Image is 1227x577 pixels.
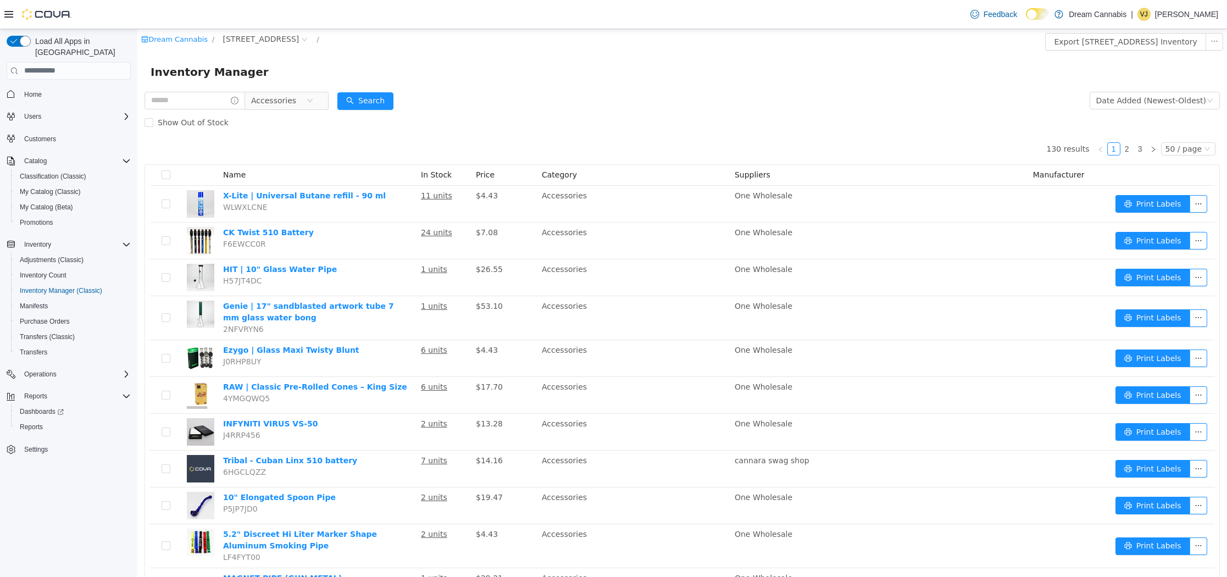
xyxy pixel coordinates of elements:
span: $26.55 [338,236,365,245]
a: INFYNITI VIRUS VS-50 [86,390,181,399]
span: Manifests [15,299,131,313]
button: My Catalog (Beta) [11,199,135,215]
span: Purchase Orders [15,315,131,328]
button: Home [2,86,135,102]
span: $7.08 [338,199,360,208]
div: Date Added (Newest-Oldest) [959,63,1069,80]
img: MAGNET PIPE (GUN METAL) hero shot [49,543,77,571]
p: | [1131,8,1133,21]
span: Reports [24,392,47,401]
i: icon: down [1067,116,1073,124]
button: icon: ellipsis [1052,394,1070,412]
button: Reports [11,419,135,435]
a: X-Lite | Universal Butane refill - 90 ml [86,162,248,171]
button: icon: ellipsis [1052,508,1070,526]
span: My Catalog (Beta) [15,201,131,214]
a: 3 [997,114,1009,126]
span: $19.47 [338,464,365,473]
button: icon: ellipsis [1052,240,1070,257]
td: Accessories [400,193,593,230]
li: 1 [970,113,983,126]
u: 2 units [284,390,310,399]
span: Feedback [984,9,1017,20]
span: Promotions [20,218,53,227]
span: Operations [20,368,131,381]
td: Accessories [400,458,593,495]
button: icon: ellipsis [1052,280,1070,298]
td: Accessories [400,267,593,311]
button: My Catalog (Classic) [11,184,135,199]
button: icon: ellipsis [1052,166,1070,184]
span: Dashboards [20,407,64,416]
span: Adjustments (Classic) [15,253,131,267]
u: 1 units [284,236,310,245]
img: CK Twist 510 Battery hero shot [49,198,77,225]
a: Customers [20,132,60,146]
button: icon: printerPrint Labels [978,320,1053,338]
u: 2 units [284,501,310,509]
button: Operations [2,367,135,382]
td: Accessories [400,539,593,576]
span: One Wholesale [597,199,655,208]
button: Operations [20,368,61,381]
span: Transfers (Classic) [15,330,131,343]
span: J4RRP456 [86,402,123,410]
td: Accessories [400,348,593,385]
span: cannara swag shop [597,427,672,436]
a: Tribal - Cuban Linx 510 battery [86,427,220,436]
span: One Wholesale [597,236,655,245]
img: RAW | Classic Pre-Rolled Cones – King Size hero shot [49,352,77,380]
u: 1 units [284,273,310,281]
a: 5.2" Discreet Hi Liter Marker Shape Aluminum Smoking Pipe [86,501,240,521]
img: HIT | 10" Glass Water Pipe hero shot [49,235,77,262]
a: Transfers [15,346,52,359]
span: One Wholesale [597,273,655,281]
span: $17.70 [338,353,365,362]
button: Inventory Count [11,268,135,283]
span: Inventory [20,238,131,251]
a: 10" Elongated Spoon Pipe [86,464,198,473]
span: My Catalog (Classic) [15,185,131,198]
span: VJ [1140,8,1148,21]
span: Manufacturer [896,141,947,150]
span: Transfers (Classic) [20,332,75,341]
span: F6EWCC0R [86,210,129,219]
button: Settings [2,441,135,457]
span: One Wholesale [597,353,655,362]
span: Classification (Classic) [20,172,86,181]
span: Inventory Manager (Classic) [15,284,131,297]
span: 4YMGQWQ5 [86,365,132,374]
span: Reports [15,420,131,434]
p: Dream Cannabis [1069,8,1126,21]
a: Inventory Manager (Classic) [15,284,107,297]
span: Price [338,141,357,150]
button: Classification (Classic) [11,169,135,184]
a: Promotions [15,216,58,229]
a: My Catalog (Beta) [15,201,77,214]
button: Inventory [20,238,55,251]
i: icon: left [960,117,967,124]
span: 6HGCLQZZ [86,439,129,447]
button: Export [STREET_ADDRESS] Inventory [908,4,1068,21]
a: icon: shopDream Cannabis [4,6,70,14]
span: One Wholesale [597,501,655,509]
button: icon: printerPrint Labels [978,468,1053,485]
span: $4.43 [338,317,360,325]
a: Transfers (Classic) [15,330,79,343]
button: icon: ellipsis [1068,4,1086,21]
img: Ezygo | Glass Maxi Twisty Blunt hero shot [49,315,77,343]
u: 2 units [284,464,310,473]
span: Transfers [15,346,131,359]
button: Adjustments (Classic) [11,252,135,268]
span: 1B-250 Greenbank Rd [86,4,162,16]
span: One Wholesale [597,390,655,399]
a: Home [20,88,46,101]
span: Customers [20,132,131,146]
i: icon: right [1013,117,1019,124]
span: In Stock [284,141,314,150]
a: Dashboards [11,404,135,419]
button: Users [2,109,135,124]
img: 10" Elongated Spoon Pipe hero shot [49,463,77,490]
span: / [75,6,77,14]
span: Promotions [15,216,131,229]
